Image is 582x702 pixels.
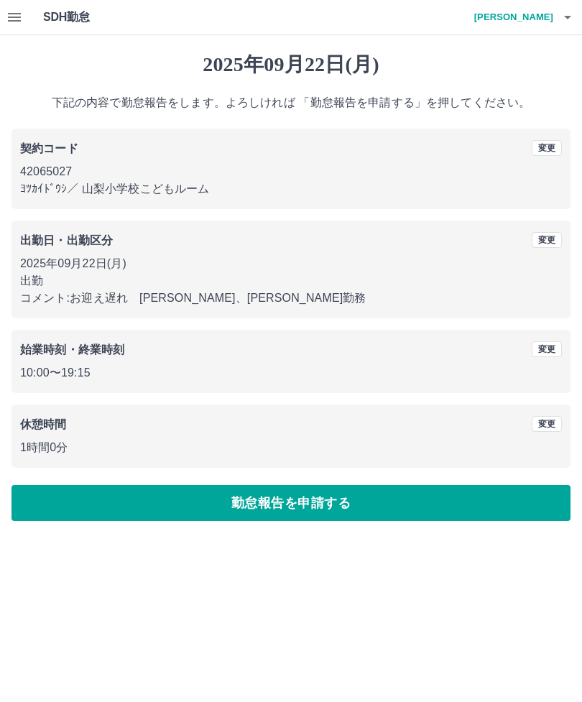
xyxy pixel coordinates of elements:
p: 10:00 〜 19:15 [20,364,562,382]
button: 変更 [532,341,562,357]
b: 休憩時間 [20,418,67,430]
button: 変更 [532,232,562,248]
b: 始業時刻・終業時刻 [20,343,124,356]
p: 出勤 [20,272,562,290]
button: 変更 [532,140,562,156]
button: 変更 [532,416,562,432]
b: 契約コード [20,142,78,154]
p: 2025年09月22日(月) [20,255,562,272]
p: 下記の内容で勤怠報告をします。よろしければ 「勤怠報告を申請する」を押してください。 [11,94,571,111]
p: 1時間0分 [20,439,562,456]
p: コメント: お迎え遅れ [PERSON_NAME]、[PERSON_NAME]勤務 [20,290,562,307]
p: 42065027 [20,163,562,180]
button: 勤怠報告を申請する [11,485,571,521]
b: 出勤日・出勤区分 [20,234,113,246]
p: ﾖﾂｶｲﾄﾞｳｼ ／ 山梨小学校こどもルーム [20,180,562,198]
h1: 2025年09月22日(月) [11,52,571,77]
